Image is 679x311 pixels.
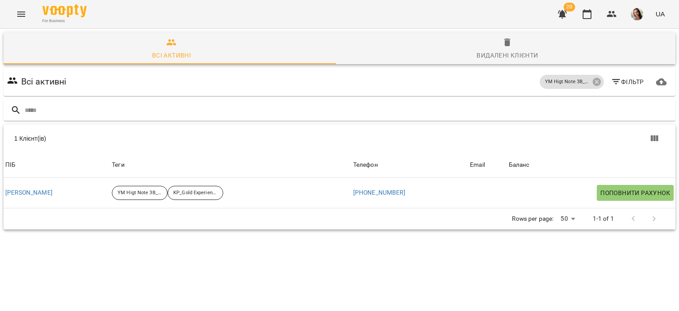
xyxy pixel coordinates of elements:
[656,9,665,19] span: UA
[5,160,15,170] div: Sort
[42,4,87,17] img: Voopty Logo
[545,78,589,86] p: YM Higt Note 3B_24_25
[644,128,665,149] button: Показати колонки
[5,160,15,170] div: ПІБ
[631,8,643,20] img: 505cb7d024ed842b7790b7f5f184f8d7.jpeg
[470,160,485,170] div: Sort
[5,160,108,170] span: ПІБ
[540,75,604,89] div: YM Higt Note 3B_24_25
[173,189,217,197] p: KP_Gold Experience B1+_25-26
[611,77,644,87] span: Фільтр
[21,75,67,88] h6: Всі активні
[112,186,168,200] div: YM Higt Note 3B_24_25
[600,188,670,198] span: Поповнити рахунок
[353,160,378,170] div: Телефон
[597,185,674,201] button: Поповнити рахунок
[607,74,648,90] button: Фільтр
[152,50,191,61] div: Всі активні
[509,160,674,170] span: Баланс
[470,160,505,170] span: Email
[593,215,614,223] p: 1-1 of 1
[470,160,485,170] div: Email
[353,160,378,170] div: Sort
[557,212,578,225] div: 50
[512,215,553,223] p: Rows per page:
[42,18,87,24] span: For Business
[168,186,223,200] div: KP_Gold Experience B1+_25-26
[477,50,538,61] div: Видалені клієнти
[564,3,575,12] span: 20
[652,6,668,22] button: UA
[509,160,530,170] div: Sort
[353,189,405,196] a: [PHONE_NUMBER]
[112,160,350,170] div: Теги
[353,160,467,170] span: Телефон
[509,160,530,170] div: Баланс
[14,134,345,143] div: 1 Клієнт(ів)
[4,124,675,153] div: Table Toolbar
[118,189,162,197] p: YM Higt Note 3B_24_25
[11,4,32,25] button: Menu
[5,188,53,197] a: [PERSON_NAME]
